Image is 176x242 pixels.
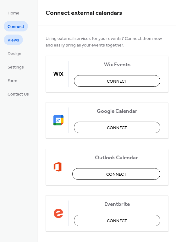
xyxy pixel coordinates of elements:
[74,122,160,133] button: Connect
[74,75,160,87] button: Connect
[53,115,63,125] img: google
[74,201,160,208] span: Eventbrite
[8,64,24,71] span: Settings
[4,21,28,31] a: Connect
[4,48,25,58] a: Design
[53,162,62,172] img: outlook
[46,36,168,49] span: Using external services for your events? Connect them now and easily bring all your events together.
[4,8,23,18] a: Home
[53,69,63,79] img: wix
[4,75,21,85] a: Form
[8,37,19,44] span: Views
[8,51,21,57] span: Design
[8,78,17,84] span: Form
[107,218,127,224] span: Connect
[4,89,33,99] a: Contact Us
[74,215,160,226] button: Connect
[8,91,29,98] span: Contact Us
[74,108,160,115] span: Google Calendar
[74,62,160,68] span: Wix Events
[72,155,160,161] span: Outlook Calendar
[106,171,127,178] span: Connect
[72,168,160,180] button: Connect
[4,62,28,72] a: Settings
[107,125,127,131] span: Connect
[107,78,127,85] span: Connect
[46,7,122,19] span: Connect external calendars
[53,208,63,218] img: eventbrite
[8,24,24,30] span: Connect
[4,35,23,45] a: Views
[8,10,19,17] span: Home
